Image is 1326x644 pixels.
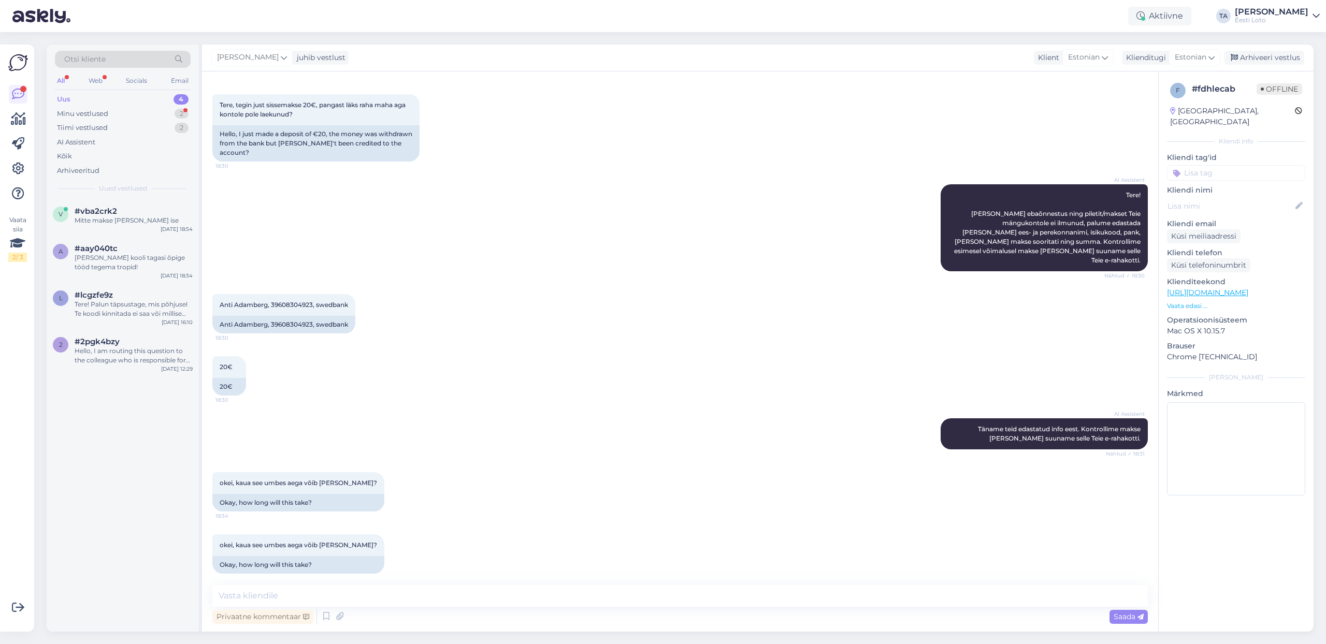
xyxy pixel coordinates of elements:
p: Vaata edasi ... [1167,301,1305,311]
span: v [59,210,63,218]
span: 2 [59,341,63,348]
span: Täname teid edastatud info eest. Kontrollime makse [PERSON_NAME] suuname selle Teie e-rahakotti. [978,425,1142,442]
div: [GEOGRAPHIC_DATA], [GEOGRAPHIC_DATA] [1170,106,1295,127]
span: Anti Adamberg, 39608304923, swedbank [220,301,348,309]
div: 4 [174,94,189,105]
div: Vaata siia [8,215,27,262]
div: 2 / 3 [8,253,27,262]
div: Anti Adamberg, 39608304923, swedbank [212,316,355,333]
input: Lisa tag [1167,165,1305,181]
p: Kliendi telefon [1167,247,1305,258]
div: Arhiveeri vestlus [1224,51,1304,65]
span: l [59,294,63,302]
div: [PERSON_NAME] [1167,373,1305,382]
div: Mitte makse [PERSON_NAME] ise [75,216,193,225]
div: Klienditugi [1122,52,1166,63]
span: 18:30 [215,162,254,170]
span: 18:34 [215,512,254,520]
div: [PERSON_NAME] [1235,8,1308,16]
a: [PERSON_NAME]Eesti Loto [1235,8,1320,24]
span: Nähtud ✓ 18:31 [1106,450,1145,458]
p: Brauser [1167,341,1305,352]
span: 18:30 [215,334,254,342]
p: Operatsioonisüsteem [1167,315,1305,326]
span: okei, kaua see umbes aega võib [PERSON_NAME]? [220,541,377,549]
div: [PERSON_NAME] kooli tagasi õpige tööd tegema tropid! [75,253,193,272]
div: Okay, how long will this take? [212,494,384,511]
div: Tere! Palun täpsustage, mis põhjusel Te koodi kinnitada ei saa või millise veateate saate. [75,300,193,318]
div: 2 [175,123,189,133]
div: Küsi telefoninumbrit [1167,258,1250,272]
div: juhib vestlust [293,52,345,63]
span: Uued vestlused [99,184,147,193]
span: a [59,247,63,255]
div: [DATE] 18:34 [161,272,193,280]
a: [URL][DOMAIN_NAME] [1167,288,1248,297]
div: All [55,74,67,87]
span: Estonian [1175,52,1206,63]
div: TA [1216,9,1231,23]
p: Mac OS X 10.15.7 [1167,326,1305,336]
span: okei, kaua see umbes aega võib [PERSON_NAME]? [220,479,377,487]
span: Estonian [1068,52,1100,63]
span: Tere, tegin just sissemakse 20€, pangast läks raha maha aga kontole pole laekunud? [220,101,407,118]
p: Märkmed [1167,388,1305,399]
div: Uus [57,94,70,105]
div: Socials [124,74,149,87]
div: [DATE] 18:54 [161,225,193,233]
span: #aay040tc [75,244,118,253]
div: Hello, I am routing this question to the colleague who is responsible for this topic. The reply m... [75,346,193,365]
p: Kliendi email [1167,218,1305,229]
span: 20€ [220,363,233,371]
span: #lcgzfe9z [75,290,113,300]
div: Okay, how long will this take? [212,556,384,574]
div: Tiimi vestlused [57,123,108,133]
div: 2 [175,109,189,119]
input: Lisa nimi [1168,200,1293,212]
span: [PERSON_NAME] [217,52,279,63]
div: 20€ [212,378,246,396]
div: Kliendi info [1167,137,1305,146]
span: Saada [1114,612,1144,621]
p: Klienditeekond [1167,276,1305,287]
p: Chrome [TECHNICAL_ID] [1167,352,1305,362]
div: Minu vestlused [57,109,108,119]
span: 18:35 [215,574,254,582]
div: [DATE] 16:10 [162,318,193,326]
div: # fdhlecab [1192,83,1257,95]
span: #2pgk4bzy [75,337,120,346]
span: Otsi kliente [64,54,106,65]
span: Nähtud ✓ 18:30 [1104,272,1145,280]
div: Privaatne kommentaar [212,610,313,624]
div: Küsi meiliaadressi [1167,229,1241,243]
img: Askly Logo [8,53,28,72]
span: Offline [1257,83,1302,95]
div: Klient [1034,52,1059,63]
p: Kliendi nimi [1167,185,1305,196]
div: Email [169,74,191,87]
span: #vba2crk2 [75,207,117,216]
span: AI Assistent [1106,176,1145,184]
div: [DATE] 12:29 [161,365,193,373]
div: Arhiveeritud [57,166,99,176]
span: 18:30 [215,396,254,404]
span: f [1176,86,1180,94]
div: Eesti Loto [1235,16,1308,24]
div: Web [87,74,105,87]
div: Aktiivne [1128,7,1191,25]
div: Hello, I just made a deposit of €20, the money was withdrawn from the bank but [PERSON_NAME]'t be... [212,125,420,162]
div: Kõik [57,151,72,162]
span: AI Assistent [1106,410,1145,418]
div: AI Assistent [57,137,95,148]
p: Kliendi tag'id [1167,152,1305,163]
